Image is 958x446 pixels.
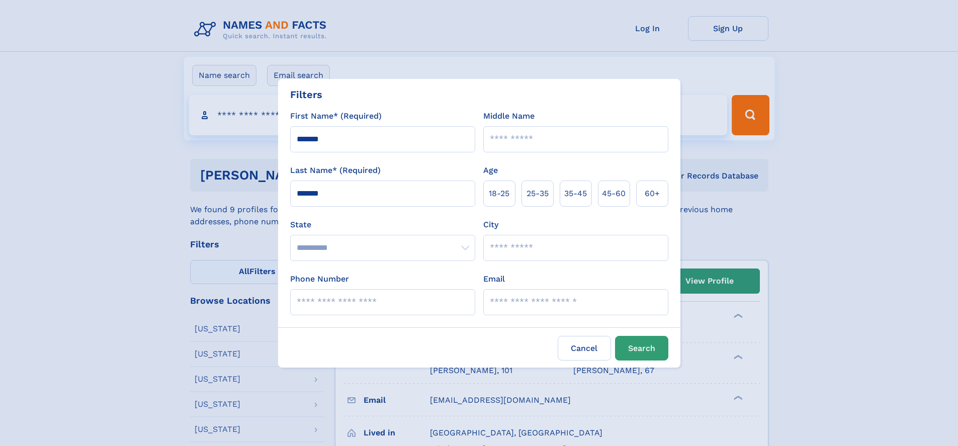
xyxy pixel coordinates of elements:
[615,336,668,361] button: Search
[483,164,498,176] label: Age
[290,219,475,231] label: State
[564,188,587,200] span: 35‑45
[483,110,535,122] label: Middle Name
[483,219,498,231] label: City
[558,336,611,361] label: Cancel
[483,273,505,285] label: Email
[489,188,509,200] span: 18‑25
[527,188,549,200] span: 25‑35
[645,188,660,200] span: 60+
[290,273,349,285] label: Phone Number
[290,87,322,102] div: Filters
[290,110,382,122] label: First Name* (Required)
[602,188,626,200] span: 45‑60
[290,164,381,176] label: Last Name* (Required)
